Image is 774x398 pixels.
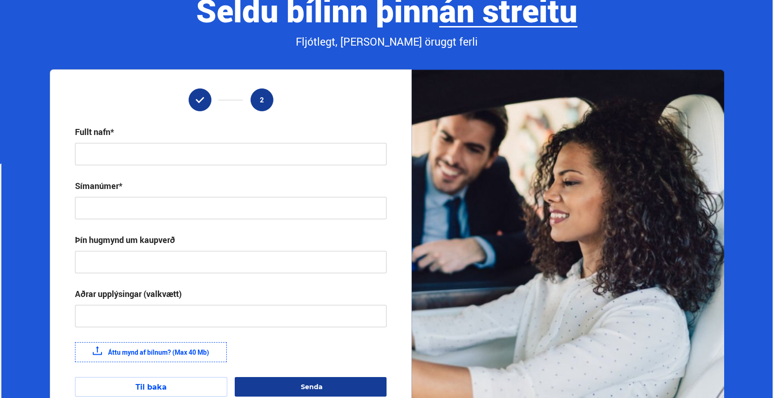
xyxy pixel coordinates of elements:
button: Til baka [75,377,227,397]
button: Opna LiveChat spjallviðmót [7,4,35,32]
div: Símanúmer* [75,180,122,191]
div: Fljótlegt, [PERSON_NAME] öruggt ferli [50,34,724,50]
label: Áttu mynd af bílnum? (Max 40 Mb) [75,342,227,362]
span: Senda [301,383,323,391]
button: Senda [235,377,387,397]
div: Fullt nafn* [75,126,114,137]
span: 2 [260,96,264,104]
div: Þín hugmynd um kaupverð [75,234,175,245]
div: Aðrar upplýsingar (valkvætt) [75,288,182,299]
